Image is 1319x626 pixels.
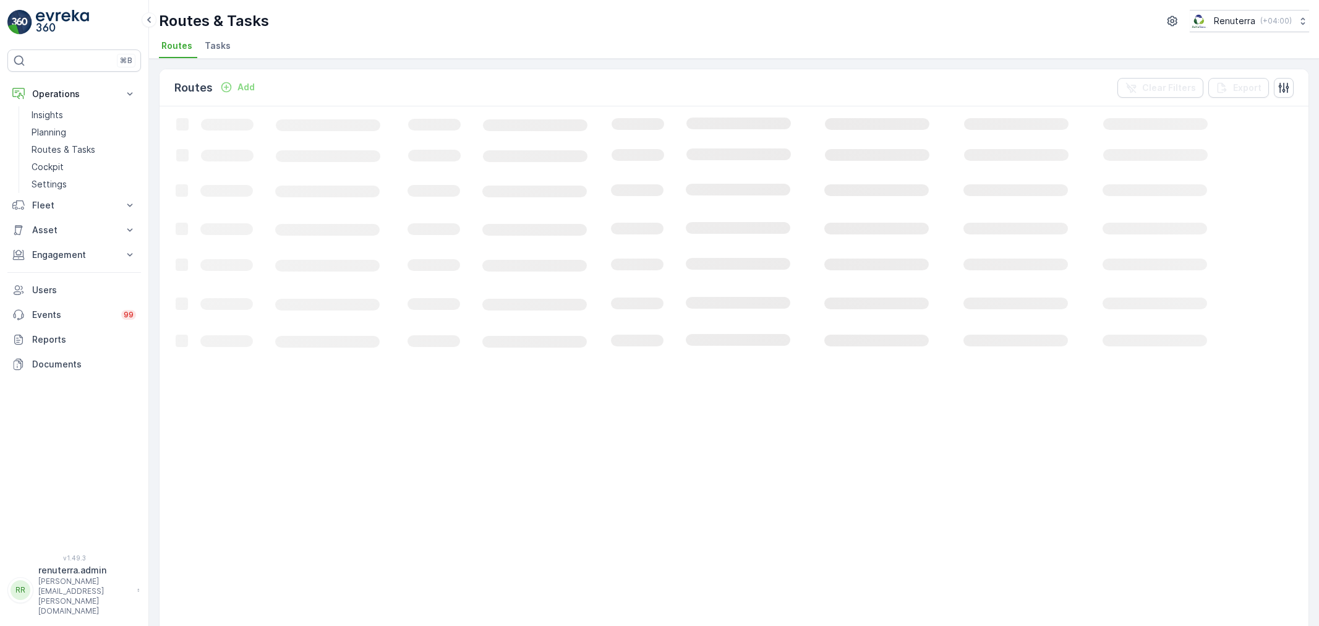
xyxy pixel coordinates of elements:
[1208,78,1269,98] button: Export
[38,577,131,616] p: [PERSON_NAME][EMAIL_ADDRESS][PERSON_NAME][DOMAIN_NAME]
[32,224,116,236] p: Asset
[7,302,141,327] a: Events99
[32,199,116,212] p: Fleet
[124,310,134,320] p: 99
[7,278,141,302] a: Users
[7,10,32,35] img: logo
[7,193,141,218] button: Fleet
[27,158,141,176] a: Cockpit
[32,109,63,121] p: Insights
[32,309,114,321] p: Events
[32,144,95,156] p: Routes & Tasks
[1233,82,1261,94] p: Export
[7,82,141,106] button: Operations
[237,81,255,93] p: Add
[32,358,136,371] p: Documents
[174,79,213,96] p: Routes
[159,11,269,31] p: Routes & Tasks
[215,80,260,95] button: Add
[38,564,131,577] p: renuterra.admin
[7,554,141,562] span: v 1.49.3
[32,178,67,191] p: Settings
[1214,15,1255,27] p: Renuterra
[32,88,116,100] p: Operations
[1260,16,1292,26] p: ( +04:00 )
[27,141,141,158] a: Routes & Tasks
[120,56,132,66] p: ⌘B
[7,242,141,267] button: Engagement
[32,333,136,346] p: Reports
[1190,14,1209,28] img: Screenshot_2024-07-26_at_13.33.01.png
[36,10,89,35] img: logo_light-DOdMpM7g.png
[32,249,116,261] p: Engagement
[1190,10,1309,32] button: Renuterra(+04:00)
[11,580,30,600] div: RR
[7,327,141,352] a: Reports
[32,161,64,173] p: Cockpit
[32,284,136,296] p: Users
[7,564,141,616] button: RRrenuterra.admin[PERSON_NAME][EMAIL_ADDRESS][PERSON_NAME][DOMAIN_NAME]
[205,40,231,52] span: Tasks
[7,352,141,377] a: Documents
[7,218,141,242] button: Asset
[27,106,141,124] a: Insights
[1117,78,1203,98] button: Clear Filters
[27,176,141,193] a: Settings
[32,126,66,139] p: Planning
[27,124,141,141] a: Planning
[1142,82,1196,94] p: Clear Filters
[161,40,192,52] span: Routes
